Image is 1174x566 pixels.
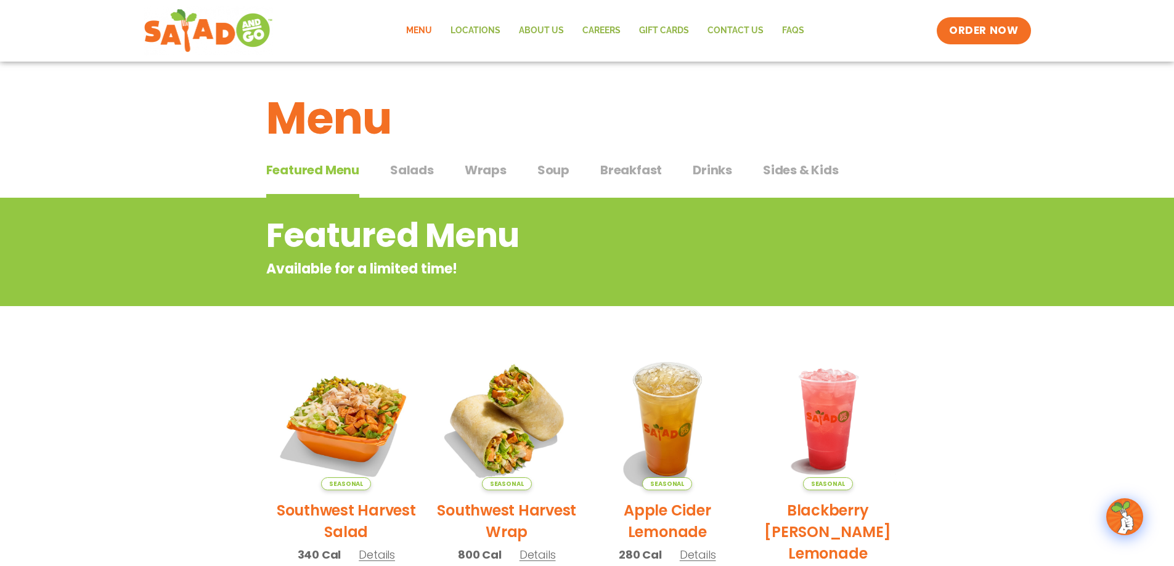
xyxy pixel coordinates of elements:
[266,211,809,261] h2: Featured Menu
[537,161,569,179] span: Soup
[390,161,434,179] span: Salads
[600,161,662,179] span: Breakfast
[321,477,371,490] span: Seasonal
[642,477,692,490] span: Seasonal
[693,161,732,179] span: Drinks
[266,156,908,198] div: Tabbed content
[465,161,507,179] span: Wraps
[482,477,532,490] span: Seasonal
[757,348,899,490] img: Product photo for Blackberry Bramble Lemonade
[510,17,573,45] a: About Us
[275,499,418,543] h2: Southwest Harvest Salad
[1107,499,1142,534] img: wpChatIcon
[937,17,1030,44] a: ORDER NOW
[359,547,395,562] span: Details
[144,6,274,55] img: new-SAG-logo-768×292
[520,547,556,562] span: Details
[597,499,739,543] h2: Apple Cider Lemonade
[773,17,813,45] a: FAQs
[698,17,773,45] a: Contact Us
[803,477,853,490] span: Seasonal
[763,161,839,179] span: Sides & Kids
[630,17,698,45] a: GIFT CARDS
[949,23,1018,38] span: ORDER NOW
[458,546,502,563] span: 800 Cal
[436,348,578,490] img: Product photo for Southwest Harvest Wrap
[397,17,441,45] a: Menu
[573,17,630,45] a: Careers
[397,17,813,45] nav: Menu
[757,499,899,564] h2: Blackberry [PERSON_NAME] Lemonade
[266,259,809,279] p: Available for a limited time!
[680,547,716,562] span: Details
[298,546,341,563] span: 340 Cal
[619,546,662,563] span: 280 Cal
[441,17,510,45] a: Locations
[275,348,418,490] img: Product photo for Southwest Harvest Salad
[436,499,578,543] h2: Southwest Harvest Wrap
[266,85,908,152] h1: Menu
[597,348,739,490] img: Product photo for Apple Cider Lemonade
[266,161,359,179] span: Featured Menu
